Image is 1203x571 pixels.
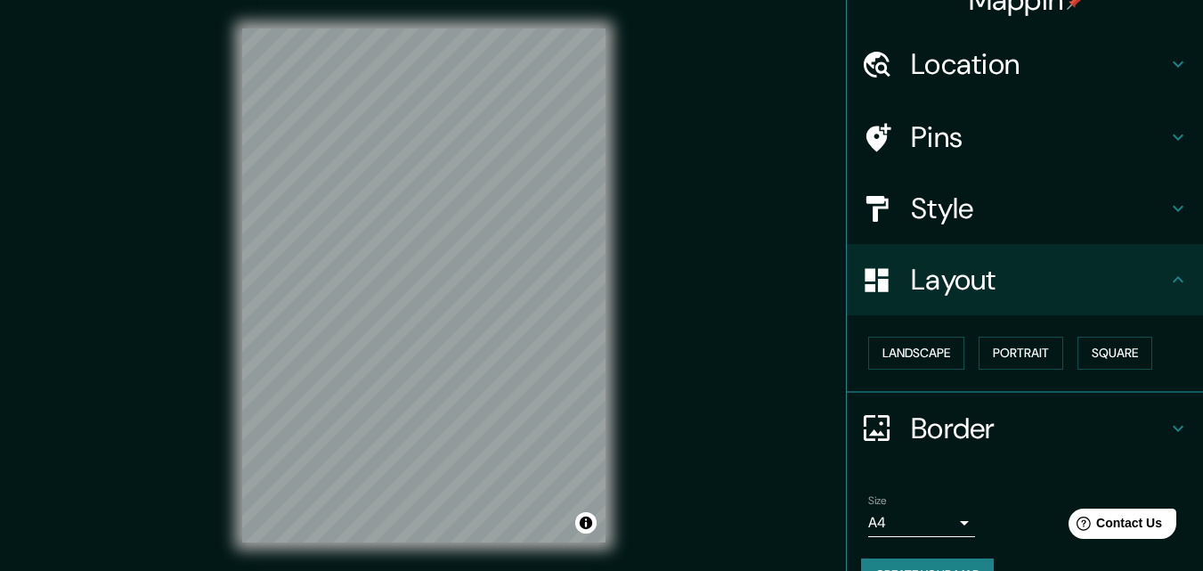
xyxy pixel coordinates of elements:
label: Size [868,493,887,508]
button: Landscape [868,337,964,370]
div: Style [847,173,1203,244]
canvas: Map [242,29,606,542]
div: Layout [847,244,1203,315]
div: Border [847,393,1203,464]
h4: Pins [911,119,1167,155]
iframe: Help widget launcher [1044,502,1183,551]
button: Square [1077,337,1152,370]
div: A4 [868,509,975,537]
button: Portrait [979,337,1063,370]
h4: Location [911,46,1167,82]
h4: Style [911,191,1167,226]
div: Location [847,29,1203,100]
h4: Layout [911,262,1167,298]
button: Toggle attribution [575,512,597,534]
h4: Border [911,411,1167,446]
div: Pins [847,102,1203,173]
